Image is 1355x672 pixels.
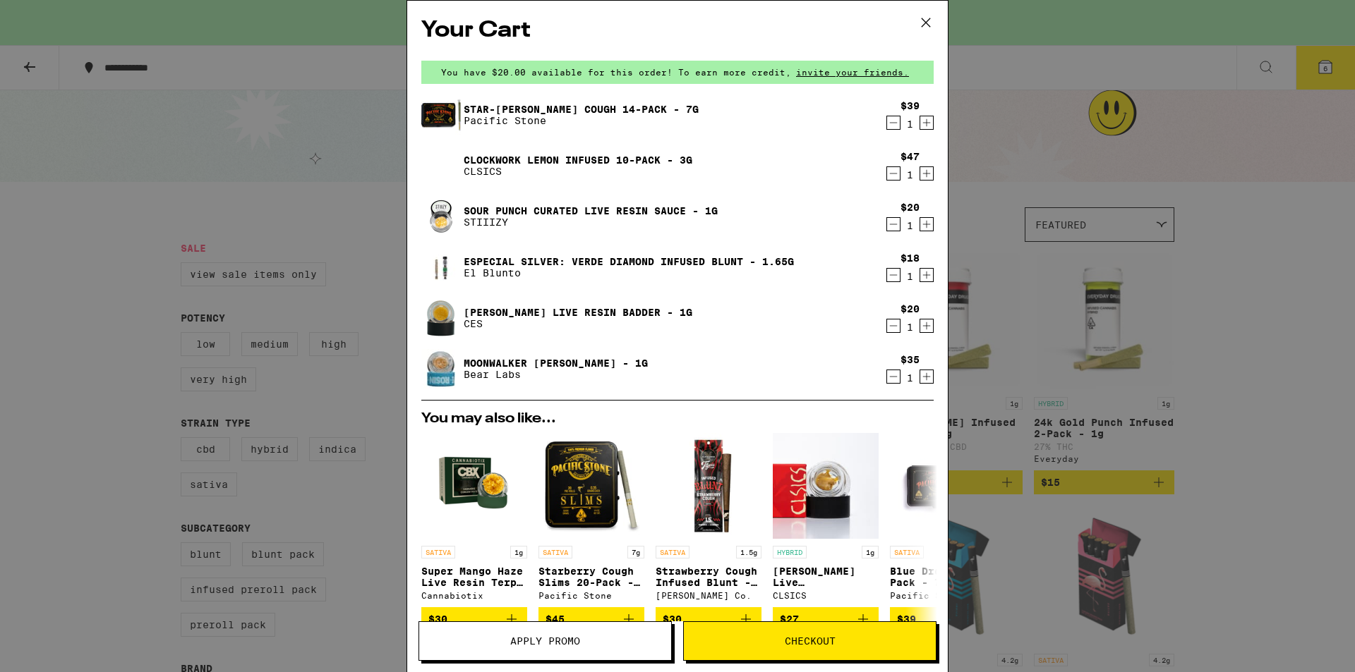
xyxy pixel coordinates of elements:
h2: Your Cart [421,15,934,47]
button: Increment [920,217,934,231]
span: Hi. Need any help? [8,10,102,21]
a: Open page for Super Mango Haze Live Resin Terp Sugar - 1g from Cannabiotix [421,433,527,607]
div: $39 [901,100,920,111]
span: You have $20.00 available for this order! To earn more credit, [441,68,791,77]
button: Decrement [886,217,901,231]
button: Increment [920,369,934,384]
button: Add to bag [538,607,644,631]
div: 1 [901,118,920,130]
div: 1 [901,322,920,333]
img: Moonwalker OG Rosin - 1g [421,349,461,389]
div: 1 [901,271,920,282]
a: Open page for Strawberry Cough Infused Blunt - 1.5g from Claybourne Co. [656,433,761,607]
p: CES [464,318,692,329]
p: Starberry Cough Slims 20-Pack - 7g [538,566,644,588]
span: $30 [428,613,447,625]
a: Especial Silver: Verde Diamond Infused Blunt - 1.65g [464,256,794,267]
p: Pacific Stone [464,115,699,126]
span: $30 [663,613,682,625]
p: 1g [510,546,527,558]
button: Apply Promo [418,621,672,661]
div: $20 [901,303,920,314]
a: Sour Punch Curated Live Resin Sauce - 1g [464,205,718,216]
img: CLSICS - Kimbo Slice Live Rosin - 1g [773,433,879,539]
img: Cannabiotix - Super Mango Haze Live Resin Terp Sugar - 1g [421,433,527,539]
span: Checkout [785,636,836,646]
a: Open page for Kimbo Slice Live Rosin - 1g from CLSICS [773,433,879,607]
span: $39 [897,613,916,625]
button: Checkout [683,621,937,661]
p: El Blunto [464,267,794,279]
span: $27 [780,613,799,625]
img: Clockwork Lemon Infused 10-Pack - 3g [421,146,461,185]
a: Open page for Blue Dream 14-Pack - 7g from Pacific Stone [890,433,996,607]
a: Clockwork Lemon Infused 10-Pack - 3g [464,154,692,166]
p: CLSICS [464,166,692,177]
div: You have $20.00 available for this order! To earn more credit,invite your friends. [421,61,934,84]
div: Pacific Stone [890,591,996,600]
p: SATIVA [890,546,924,558]
div: CLSICS [773,591,879,600]
p: Bear Labs [464,369,648,380]
button: Increment [920,166,934,181]
button: Increment [920,268,934,282]
button: Add to bag [656,607,761,631]
p: Super Mango Haze Live Resin Terp Sugar - 1g [421,566,527,588]
img: Especial Silver: Verde Diamond Infused Blunt - 1.65g [421,255,461,281]
img: Sour Punch Curated Live Resin Sauce - 1g [421,197,461,236]
button: Decrement [886,116,901,130]
div: 1 [901,220,920,231]
a: Moonwalker [PERSON_NAME] - 1g [464,358,648,369]
button: Increment [920,116,934,130]
button: Add to bag [890,607,996,631]
div: $35 [901,354,920,365]
span: Apply Promo [510,636,580,646]
button: Increment [920,319,934,333]
div: 1 [901,372,920,384]
img: Claybourne Co. - Strawberry Cough Infused Blunt - 1.5g [656,433,761,539]
div: $20 [901,202,920,213]
span: $45 [546,613,565,625]
img: Pacific Stone - Blue Dream 14-Pack - 7g [890,433,996,539]
img: Star-berry Cough 14-Pack - 7g [421,95,461,135]
a: [PERSON_NAME] Live Resin Badder - 1g [464,307,692,318]
button: Decrement [886,369,901,384]
button: Decrement [886,319,901,333]
p: [PERSON_NAME] Live [PERSON_NAME] - 1g [773,566,879,588]
a: Star-[PERSON_NAME] Cough 14-Pack - 7g [464,104,699,115]
p: STIIIZY [464,216,718,228]
div: [PERSON_NAME] Co. [656,591,761,600]
p: Strawberry Cough Infused Blunt - 1.5g [656,566,761,588]
p: SATIVA [656,546,689,558]
p: SATIVA [538,546,572,558]
div: Cannabiotix [421,591,527,600]
p: Blue Dream 14-Pack - 7g [890,566,996,588]
img: Pacific Stone - Starberry Cough Slims 20-Pack - 7g [538,433,644,539]
p: 1g [862,546,879,558]
a: Open page for Starberry Cough Slims 20-Pack - 7g from Pacific Stone [538,433,644,607]
p: 1.5g [736,546,761,558]
div: $18 [901,252,920,264]
img: Larry Bird Live Resin Badder - 1g [421,298,461,338]
p: HYBRID [773,546,807,558]
span: invite your friends. [791,68,914,77]
div: Pacific Stone [538,591,644,600]
button: Decrement [886,268,901,282]
h2: You may also like... [421,412,934,426]
button: Add to bag [421,607,527,631]
button: Add to bag [773,607,879,631]
p: 7g [627,546,644,558]
div: 1 [901,169,920,181]
div: $47 [901,151,920,162]
button: Decrement [886,166,901,181]
p: SATIVA [421,546,455,558]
